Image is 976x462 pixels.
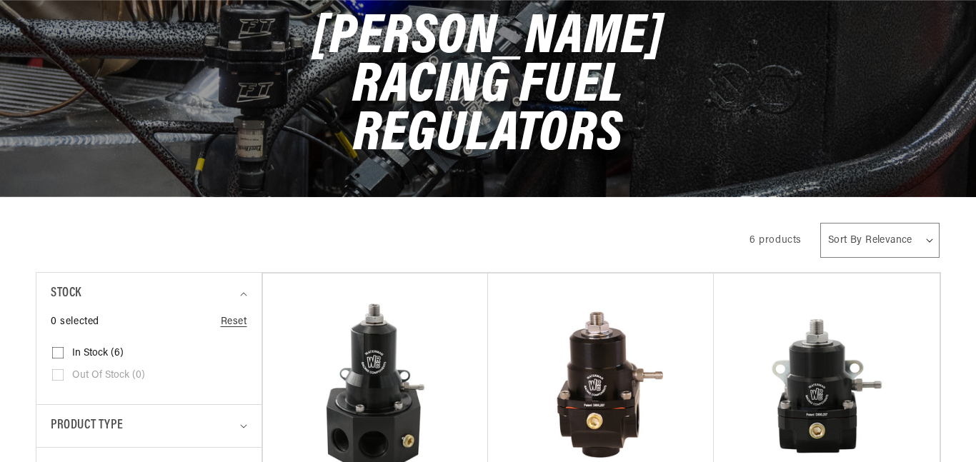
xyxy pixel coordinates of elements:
span: [PERSON_NAME] Racing Fuel Regulators [313,10,662,164]
a: Reset [221,314,247,330]
span: In stock (6) [72,347,124,360]
span: 0 selected [51,314,99,330]
span: Product type [51,416,123,436]
span: Stock [51,283,81,304]
summary: Stock (0 selected) [51,273,247,315]
span: 6 products [750,235,802,246]
span: Out of stock (0) [72,369,145,382]
summary: Product type (0 selected) [51,405,247,447]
